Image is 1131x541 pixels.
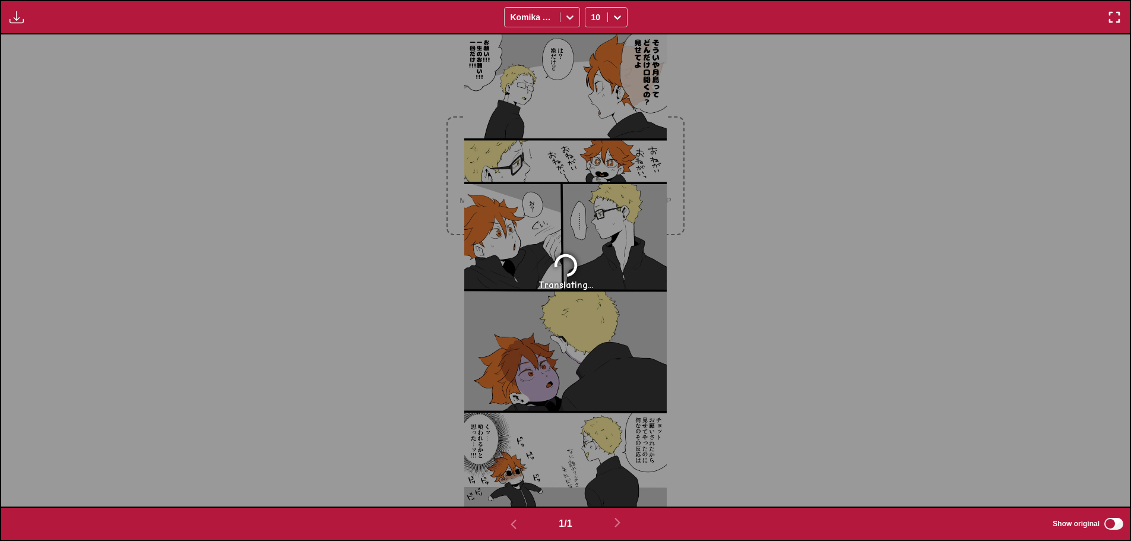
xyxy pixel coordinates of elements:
img: Previous page [506,517,521,531]
input: Show original [1104,518,1123,530]
img: Download translated images [9,10,24,24]
img: Next page [610,515,625,530]
img: Loading [552,251,580,280]
div: Translating... [538,280,593,290]
span: Show original [1053,520,1100,528]
span: 1 / 1 [559,518,572,529]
